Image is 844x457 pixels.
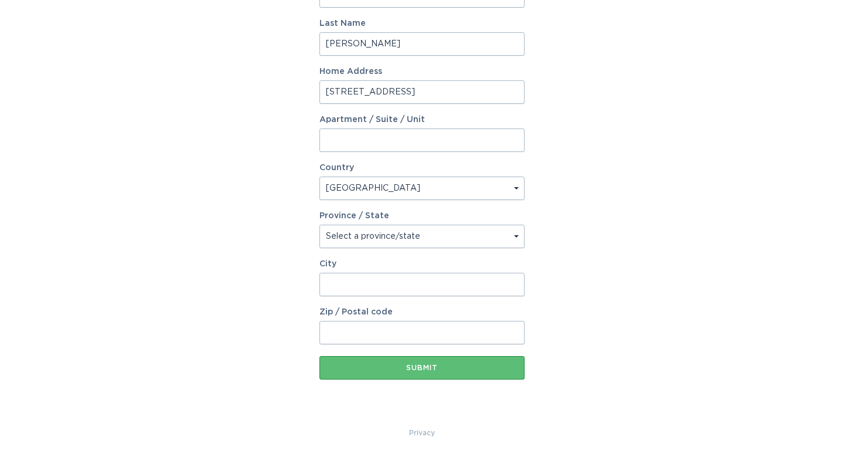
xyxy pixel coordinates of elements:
label: Zip / Postal code [319,308,525,316]
label: City [319,260,525,268]
label: Country [319,164,354,172]
div: Submit [325,364,519,371]
label: Apartment / Suite / Unit [319,116,525,124]
label: Home Address [319,67,525,76]
button: Submit [319,356,525,380]
label: Last Name [319,19,525,28]
label: Province / State [319,212,389,220]
a: Privacy Policy & Terms of Use [409,426,435,439]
